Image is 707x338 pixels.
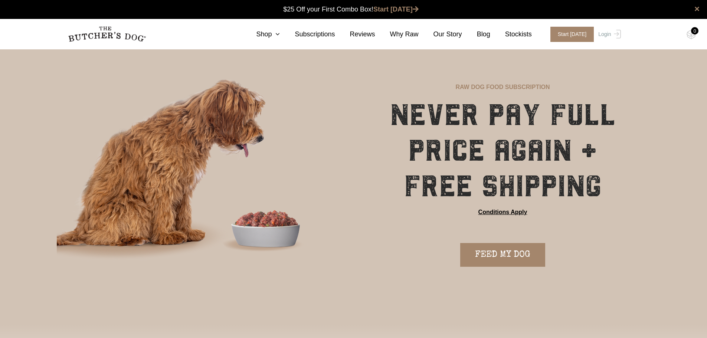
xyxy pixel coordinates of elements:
[596,27,621,42] a: Login
[550,27,594,42] span: Start [DATE]
[694,4,700,13] a: close
[490,29,532,39] a: Stockists
[543,27,597,42] a: Start [DATE]
[375,29,419,39] a: Why Raw
[478,208,527,217] a: Conditions Apply
[374,97,632,204] h1: NEVER PAY FULL PRICE AGAIN + FREE SHIPPING
[57,49,352,295] img: blaze-subscription-hero
[241,29,280,39] a: Shop
[691,27,698,35] div: 0
[373,6,419,13] a: Start [DATE]
[419,29,462,39] a: Our Story
[460,243,545,267] a: FEED MY DOG
[280,29,335,39] a: Subscriptions
[462,29,490,39] a: Blog
[455,83,550,92] p: RAW DOG FOOD SUBSCRIPTION
[687,30,696,39] img: TBD_Cart-Empty.png
[335,29,375,39] a: Reviews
